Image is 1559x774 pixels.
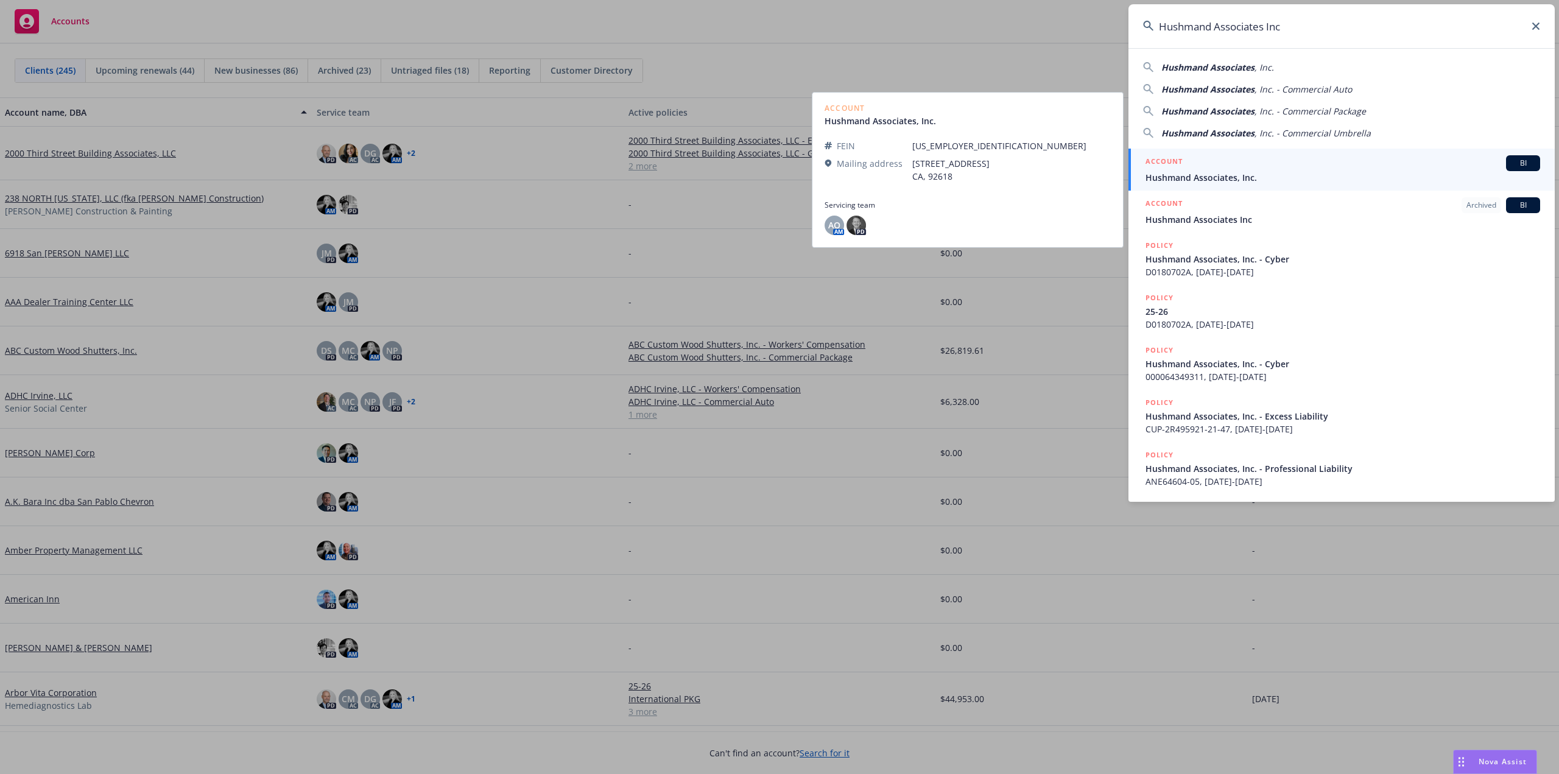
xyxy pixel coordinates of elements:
[1145,213,1540,226] span: Hushmand Associates Inc
[1145,396,1174,409] h5: POLICY
[1145,318,1540,331] span: D0180702A, [DATE]-[DATE]
[1161,83,1255,95] span: Hushmand Associates
[1255,83,1352,95] span: , Inc. - Commercial Auto
[1128,4,1555,48] input: Search...
[1161,127,1255,139] span: Hushmand Associates
[1145,155,1183,170] h5: ACCOUNT
[1466,200,1496,211] span: Archived
[1511,200,1535,211] span: BI
[1128,149,1555,191] a: ACCOUNTBIHushmand Associates, Inc.
[1511,158,1535,169] span: BI
[1479,756,1527,767] span: Nova Assist
[1145,239,1174,252] h5: POLICY
[1128,337,1555,390] a: POLICYHushmand Associates, Inc. - Cyber000064349311, [DATE]-[DATE]
[1145,357,1540,370] span: Hushmand Associates, Inc. - Cyber
[1145,344,1174,356] h5: POLICY
[1145,423,1540,435] span: CUP-2R495921-21-47, [DATE]-[DATE]
[1145,171,1540,184] span: Hushmand Associates, Inc.
[1145,197,1183,212] h5: ACCOUNT
[1128,233,1555,285] a: POLICYHushmand Associates, Inc. - CyberD0180702A, [DATE]-[DATE]
[1145,292,1174,304] h5: POLICY
[1128,390,1555,442] a: POLICYHushmand Associates, Inc. - Excess LiabilityCUP-2R495921-21-47, [DATE]-[DATE]
[1128,191,1555,233] a: ACCOUNTArchivedBIHushmand Associates Inc
[1145,449,1174,461] h5: POLICY
[1128,442,1555,494] a: POLICYHushmand Associates, Inc. - Professional LiabilityANE64604-05, [DATE]-[DATE]
[1454,750,1469,773] div: Drag to move
[1145,370,1540,383] span: 000064349311, [DATE]-[DATE]
[1145,475,1540,488] span: ANE64604-05, [DATE]-[DATE]
[1145,253,1540,266] span: Hushmand Associates, Inc. - Cyber
[1145,266,1540,278] span: D0180702A, [DATE]-[DATE]
[1128,285,1555,337] a: POLICY25-26D0180702A, [DATE]-[DATE]
[1255,127,1371,139] span: , Inc. - Commercial Umbrella
[1161,105,1255,117] span: Hushmand Associates
[1453,750,1537,774] button: Nova Assist
[1255,62,1274,73] span: , Inc.
[1145,305,1540,318] span: 25-26
[1145,410,1540,423] span: Hushmand Associates, Inc. - Excess Liability
[1145,462,1540,475] span: Hushmand Associates, Inc. - Professional Liability
[1161,62,1255,73] span: Hushmand Associates
[1255,105,1366,117] span: , Inc. - Commercial Package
